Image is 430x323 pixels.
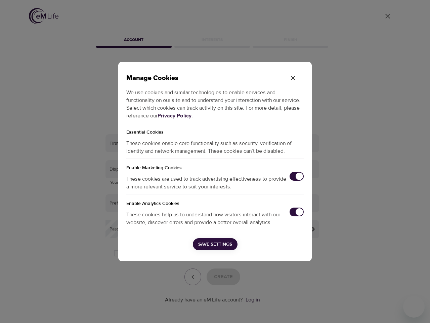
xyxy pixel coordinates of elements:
p: These cookies are used to track advertising effectiveness to provide a more relevant service to s... [126,175,290,191]
h5: Enable Marketing Cookies [126,159,304,172]
p: These cookies help us to understand how visitors interact with our website, discover errors and p... [126,211,290,226]
p: Essential Cookies [126,123,304,136]
button: Save Settings [193,238,238,251]
p: Manage Cookies [126,73,282,84]
p: We use cookies and similar technologies to enable services and functionality on our site and to u... [126,84,304,123]
span: Save Settings [198,240,232,249]
p: These cookies enable core functionality such as security, verification of identity and network ma... [126,136,304,158]
h5: Enable Analytics Cookies [126,194,304,208]
a: Privacy Policy [158,112,191,119]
